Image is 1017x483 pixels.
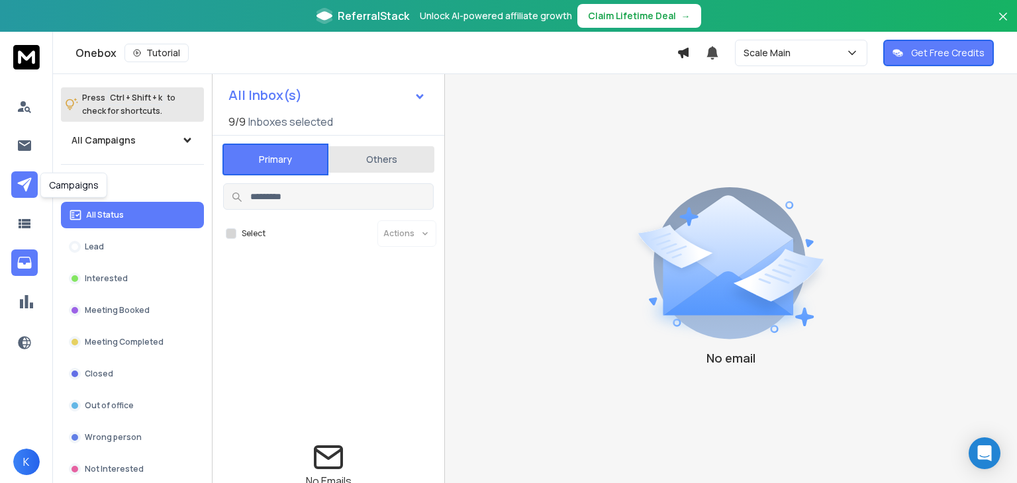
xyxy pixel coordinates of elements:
[994,8,1012,40] button: Close banner
[969,437,1000,469] div: Open Intercom Messenger
[420,9,572,22] p: Unlock AI-powered affiliate growth
[61,424,204,451] button: Wrong person
[85,337,164,347] p: Meeting Completed
[248,114,333,130] h3: Inboxes selected
[681,9,691,22] span: →
[85,273,128,284] p: Interested
[108,90,164,105] span: Ctrl + Shift + k
[61,392,204,419] button: Out of office
[61,202,204,228] button: All Status
[218,82,436,109] button: All Inbox(s)
[75,44,677,62] div: Onebox
[61,297,204,324] button: Meeting Booked
[86,210,124,220] p: All Status
[706,349,755,367] p: No email
[61,127,204,154] button: All Campaigns
[72,134,136,147] h1: All Campaigns
[124,44,189,62] button: Tutorial
[85,369,113,379] p: Closed
[85,241,104,252] p: Lead
[577,4,701,28] button: Claim Lifetime Deal→
[85,305,150,316] p: Meeting Booked
[85,432,142,443] p: Wrong person
[328,145,434,174] button: Others
[911,46,985,60] p: Get Free Credits
[13,449,40,475] button: K
[883,40,994,66] button: Get Free Credits
[61,234,204,260] button: Lead
[61,175,204,194] h3: Filters
[61,265,204,292] button: Interested
[40,173,107,198] div: Campaigns
[61,456,204,482] button: Not Interested
[85,400,134,411] p: Out of office
[222,144,328,175] button: Primary
[242,228,266,239] label: Select
[61,361,204,387] button: Closed
[228,89,302,102] h1: All Inbox(s)
[744,46,796,60] p: Scale Main
[85,464,144,474] p: Not Interested
[82,91,175,118] p: Press to check for shortcuts.
[61,329,204,355] button: Meeting Completed
[338,8,409,24] span: ReferralStack
[228,114,246,130] span: 9 / 9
